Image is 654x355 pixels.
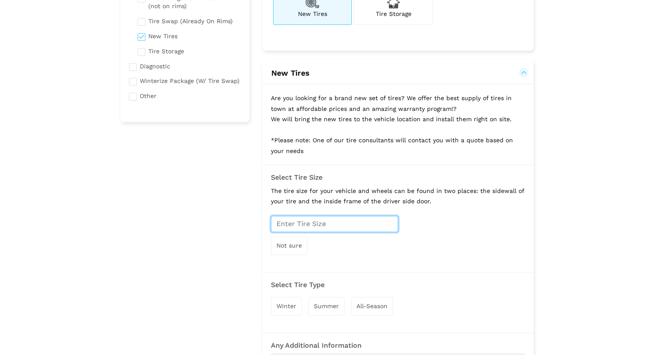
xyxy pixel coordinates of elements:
h3: Select Tire Type [271,281,525,289]
span: Tire Storage [376,10,411,17]
button: New Tires [271,68,525,78]
input: Enter Tire Size [271,216,398,232]
span: Summer [314,303,339,309]
span: Winter [276,303,296,309]
span: All-Season [356,303,387,309]
h3: Any Additional Information [271,342,525,349]
span: Not sure [276,242,302,249]
p: Are you looking for a brand new set of tires? We offer the best supply of tires in town at afford... [262,84,534,165]
span: New Tires [298,10,327,17]
h3: Select Tire Size [271,174,525,181]
p: The tire size for your vehicle and wheels can be found in two places: the sidewall of your tire a... [271,186,525,207]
